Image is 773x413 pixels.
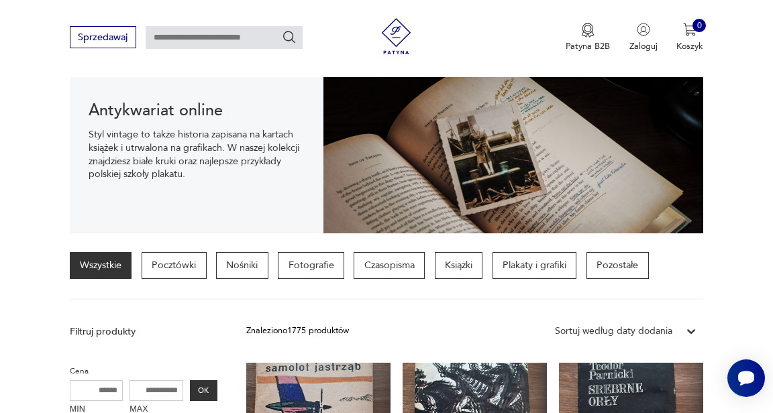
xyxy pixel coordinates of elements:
[555,324,672,338] div: Sortuj według daty dodania
[566,23,610,52] a: Ikona medaluPatyna B2B
[216,252,268,279] a: Nośniki
[566,40,610,52] p: Patyna B2B
[89,104,303,119] h1: Antykwariat online
[282,29,297,44] button: Szukaj
[354,252,425,279] a: Czasopisma
[190,380,217,402] button: OK
[70,365,218,378] p: Cena
[581,23,595,38] img: Ikona medalu
[374,18,419,54] img: Patyna - sklep z meblami i dekoracjami vintage
[246,324,349,338] div: Znaleziono 1775 produktów
[435,252,483,279] a: Książki
[70,34,136,42] a: Sprzedawaj
[629,23,658,52] button: Zaloguj
[637,23,650,36] img: Ikonka użytkownika
[676,40,703,52] p: Koszyk
[692,19,706,32] div: 0
[323,52,704,233] img: c8a9187830f37f141118a59c8d49ce82.jpg
[586,252,649,279] a: Pozostałe
[278,252,344,279] a: Fotografie
[727,359,765,397] iframe: Smartsupp widget button
[493,252,577,279] a: Plakaty i grafiki
[70,26,136,48] button: Sprzedawaj
[89,128,303,181] p: Styl vintage to także historia zapisana na kartach książek i utrwalona na grafikach. W naszej kol...
[70,252,132,279] a: Wszystkie
[142,252,207,279] a: Pocztówki
[676,23,703,52] button: 0Koszyk
[70,325,218,339] p: Filtruj produkty
[566,23,610,52] button: Patyna B2B
[629,40,658,52] p: Zaloguj
[683,23,697,36] img: Ikona koszyka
